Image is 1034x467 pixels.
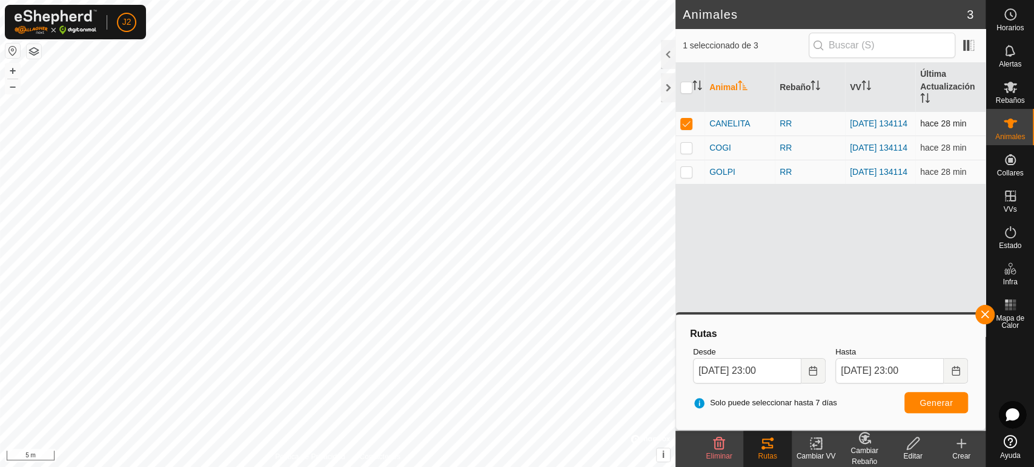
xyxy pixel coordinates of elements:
[688,327,973,341] div: Rutas
[996,169,1023,177] span: Collares
[683,7,967,22] h2: Animales
[359,451,400,462] a: Contáctenos
[996,24,1024,31] span: Horarios
[5,79,20,94] button: –
[706,452,732,460] span: Eliminar
[704,63,775,112] th: Animal
[743,451,792,462] div: Rutas
[920,95,930,105] p-sorticon: Activar para ordenar
[709,166,735,178] span: GOLPI
[5,44,20,58] button: Restablecer Mapa
[904,392,968,413] button: Generar
[999,242,1021,249] span: Estado
[967,5,973,24] span: 3
[889,451,937,462] div: Editar
[1000,452,1021,459] span: Ayuda
[738,82,747,92] p-sorticon: Activar para ordenar
[775,63,845,112] th: Rebaño
[692,82,702,92] p-sorticon: Activar para ordenar
[835,346,968,358] label: Hasta
[920,167,966,177] span: 26 ago 2025, 22:31
[840,445,889,467] div: Cambiar Rebaño
[850,167,907,177] a: [DATE] 134114
[801,358,826,384] button: Choose Date
[986,430,1034,464] a: Ayuda
[937,451,986,462] div: Crear
[5,64,20,78] button: +
[1003,206,1016,213] span: VVs
[27,44,41,59] button: Capas del Mapa
[850,119,907,128] a: [DATE] 134114
[995,97,1024,104] span: Rebaños
[275,451,345,462] a: Política de Privacidad
[792,451,840,462] div: Cambiar VV
[920,119,966,128] span: 26 ago 2025, 22:31
[810,82,820,92] p-sorticon: Activar para ordenar
[709,117,750,130] span: CANELITA
[999,60,1021,68] span: Alertas
[920,398,953,408] span: Generar
[693,397,837,409] span: Solo puede seleccionar hasta 7 días
[780,142,840,154] div: RR
[122,16,131,28] span: J2
[861,82,871,92] p-sorticon: Activar para ordenar
[1003,278,1017,286] span: Infra
[850,143,907,152] a: [DATE] 134114
[845,63,915,112] th: VV
[920,143,966,152] span: 26 ago 2025, 22:31
[944,358,968,384] button: Choose Date
[915,63,986,112] th: Última Actualización
[657,448,670,462] button: i
[662,449,664,460] span: i
[683,39,809,52] span: 1 seleccionado de 3
[809,33,955,58] input: Buscar (S)
[780,166,840,178] div: RR
[15,10,97,34] img: Logo Gallagher
[709,142,731,154] span: COGI
[989,315,1031,329] span: Mapa de Calor
[693,346,826,358] label: Desde
[995,133,1025,140] span: Animales
[780,117,840,130] div: RR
